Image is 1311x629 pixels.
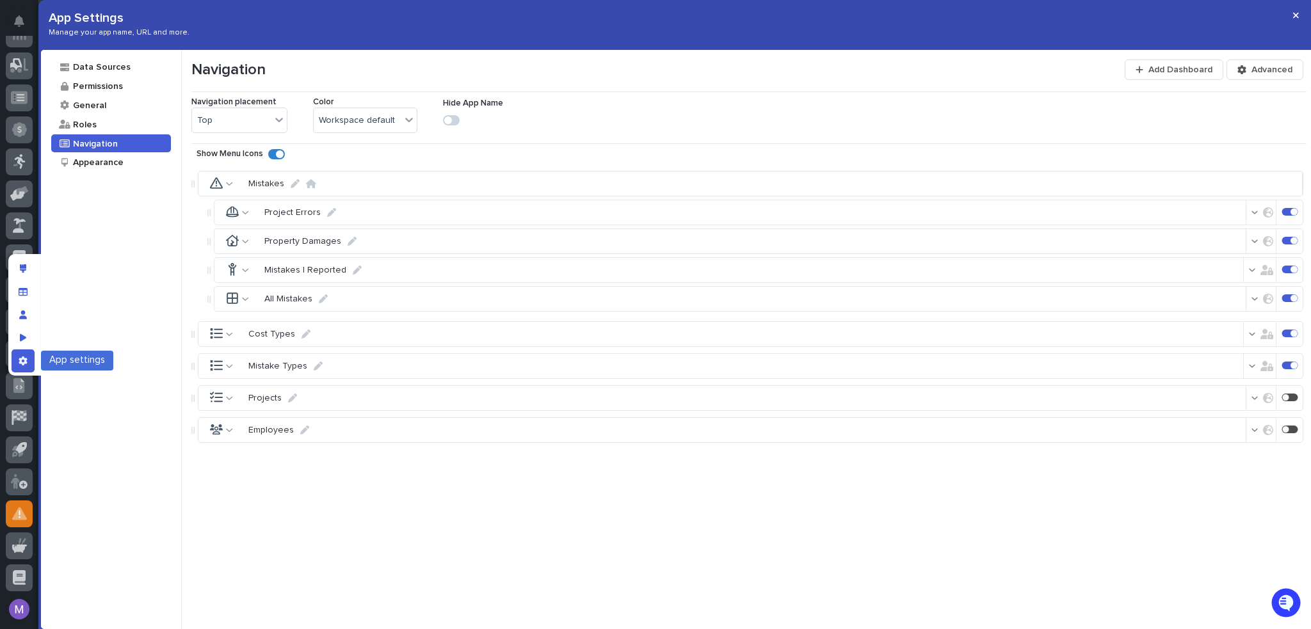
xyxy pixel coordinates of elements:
button: users-avatar [6,596,33,623]
span: Top [197,115,213,126]
span: Help Docs [26,306,70,319]
div: Notifications [16,15,33,36]
div: We're offline, we will be back soon! [44,155,179,165]
div: Data Sources [72,61,131,73]
p: Hide App Name [443,99,503,109]
img: 1736555164131-43832dd5-751b-4058-ba23-39d91318e5a0 [26,219,36,229]
span: Pylon [127,337,155,347]
button: Notifications [6,8,33,35]
div: Past conversations [13,186,82,196]
span: • [106,253,111,263]
iframe: Open customer support [1270,587,1305,621]
span: [PERSON_NAME] [40,253,104,263]
span: • [106,218,111,228]
p: Navigation placement [191,97,277,107]
div: Edit layout [12,257,35,280]
span: Advanced [1251,65,1292,74]
a: Powered byPylon [90,337,155,347]
input: Clear [33,102,211,116]
div: Permissions [72,80,123,92]
p: Mistakes [248,179,284,189]
p: Show Menu Icons [197,149,263,159]
p: All Mistakes [264,294,312,305]
div: Start new chat [44,142,210,155]
button: Advanced [1227,60,1303,80]
img: Stacker [13,12,38,38]
img: Brittany [13,206,33,227]
p: Projects [248,393,282,404]
span: [DATE] [113,253,140,263]
p: App Settings [49,10,189,26]
div: General [72,99,106,111]
p: Mistake Types [248,361,307,372]
div: Preview as [12,326,35,349]
p: Property Damages [264,236,341,247]
span: [DATE] [113,218,140,228]
p: How can we help? [13,71,233,92]
div: 📖 [13,307,23,317]
p: Navigation [191,61,266,79]
p: Cost Types [248,329,295,340]
span: Add Dashboard [1148,65,1212,74]
p: Employees [248,425,294,436]
button: Start new chat [218,146,233,161]
div: Appearance [72,156,124,168]
span: [PERSON_NAME] [40,218,104,228]
p: Welcome 👋 [13,51,233,71]
span: Workspace default [319,115,395,126]
a: 📖Help Docs [8,301,75,324]
p: Color [313,97,334,107]
img: Matthew Hall [13,241,33,261]
div: App settings [12,349,35,372]
div: Roles [72,118,97,131]
div: Navigation [72,138,118,150]
p: Mistakes I Reported [264,265,346,276]
button: See all [198,184,233,199]
p: Project Errors [264,207,321,218]
p: Manage your app name, URL and more. [49,28,189,37]
div: Manage users [12,303,35,326]
button: Add Dashboard [1125,60,1223,80]
img: 1736555164131-43832dd5-751b-4058-ba23-39d91318e5a0 [13,142,36,165]
div: Manage fields and data [12,280,35,303]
